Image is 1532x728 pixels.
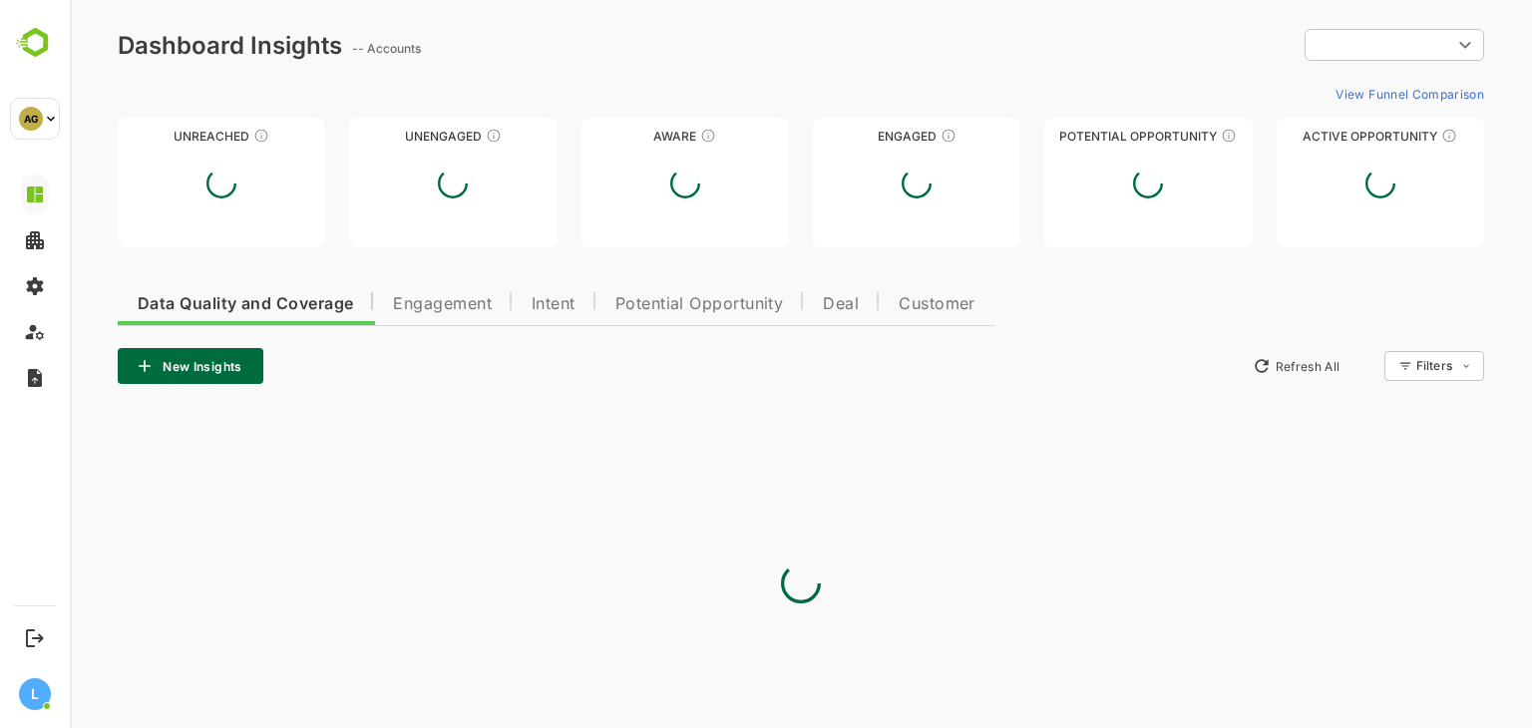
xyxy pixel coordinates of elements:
[974,129,1182,144] div: Potential Opportunity
[871,128,887,144] div: These accounts are warm, further nurturing would qualify them to MQAs
[323,296,422,312] span: Engagement
[21,624,48,651] button: Logout
[48,129,255,144] div: Unreached
[1207,129,1414,144] div: Active Opportunity
[1235,27,1414,63] div: ​
[829,296,906,312] span: Customer
[48,348,193,384] button: New Insights
[19,107,43,131] div: AG
[743,129,951,144] div: Engaged
[68,296,283,312] span: Data Quality and Coverage
[416,128,432,144] div: These accounts have not shown enough engagement and need nurturing
[279,129,487,144] div: Unengaged
[184,128,199,144] div: These accounts have not been engaged with for a defined time period
[19,678,51,710] div: L
[1258,78,1414,110] button: View Funnel Comparison
[512,129,719,144] div: Aware
[753,296,789,312] span: Deal
[630,128,646,144] div: These accounts have just entered the buying cycle and need further nurturing
[48,31,272,60] div: Dashboard Insights
[462,296,506,312] span: Intent
[282,41,357,56] ag: -- Accounts
[546,296,714,312] span: Potential Opportunity
[1151,128,1167,144] div: These accounts are MQAs and can be passed on to Inside Sales
[1174,350,1279,382] button: Refresh All
[1346,358,1382,373] div: Filters
[10,24,61,62] img: BambooboxLogoMark.f1c84d78b4c51b1a7b5f700c9845e183.svg
[1344,348,1414,384] div: Filters
[1371,128,1387,144] div: These accounts have open opportunities which might be at any of the Sales Stages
